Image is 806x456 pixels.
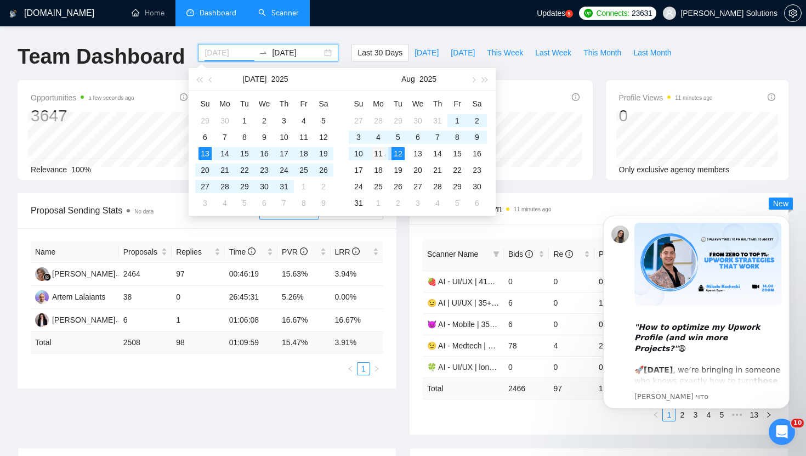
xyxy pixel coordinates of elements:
a: setting [784,9,802,18]
div: 5 [238,196,251,210]
span: Replies [176,246,212,258]
div: 22 [238,164,251,177]
span: Proposal Sending Stats [31,204,259,217]
td: 0 [549,271,594,292]
span: Relevance [31,165,67,174]
td: 2025-08-30 [467,178,487,195]
div: 2 [470,114,484,127]
a: 🍓 AI - UI/UX | 41+ | Marina [427,277,522,286]
td: 2025-09-02 [388,195,408,211]
b: real results [105,188,154,196]
button: setting [784,4,802,22]
div: 28 [218,180,231,193]
div: 30 [218,114,231,127]
div: 0 [619,105,713,126]
td: 2025-08-28 [428,178,447,195]
div: 13 [198,147,212,160]
td: 2025-08-21 [428,162,447,178]
img: Profile image for Mariia [25,26,42,44]
span: info-circle [565,250,573,258]
td: 2025-07-04 [294,112,314,129]
div: 7 [431,131,444,144]
button: [DATE] [242,68,266,90]
td: 2025-07-28 [215,178,235,195]
div: [PERSON_NAME] [52,314,115,326]
div: 1 [372,196,385,210]
button: This Month [577,44,627,61]
span: [DATE] [451,47,475,59]
div: 8 [451,131,464,144]
div: 10 [352,147,365,160]
span: Connects: [597,7,629,19]
div: 20 [411,164,424,177]
iframe: Intercom live chat [769,419,795,445]
div: 26 [317,164,330,177]
div: 9 [470,131,484,144]
td: 2025-07-16 [254,145,274,162]
span: filter [491,246,502,262]
td: 2025-07-23 [254,162,274,178]
td: 2025-08-01 [294,178,314,195]
div: 1 [297,180,310,193]
div: [PERSON_NAME] [52,268,115,280]
div: 28 [431,180,444,193]
span: LRR [335,247,360,256]
td: 2025-06-30 [215,112,235,129]
span: Re [553,250,573,258]
td: 2025-07-27 [195,178,215,195]
td: 2025-08-03 [349,129,368,145]
span: Dashboard [200,8,236,18]
span: Last 30 Days [357,47,402,59]
td: 2025-08-02 [314,178,333,195]
div: 31 [277,180,291,193]
button: Last Week [529,44,577,61]
div: 27 [198,180,212,193]
th: Sa [314,95,333,112]
td: 2025-07-06 [195,129,215,145]
td: 2025-08-27 [408,178,428,195]
div: 13 [411,147,424,160]
button: Last 30 Days [351,44,408,61]
td: 2025-08-14 [428,145,447,162]
a: DL[PERSON_NAME] [35,315,115,324]
div: 4 [297,114,310,127]
span: [DATE] [415,47,439,59]
div: 8 [238,131,251,144]
div: 2 [258,114,271,127]
th: Tu [388,95,408,112]
td: 2025-07-09 [254,129,274,145]
td: 2025-07-17 [274,145,294,162]
td: 2025-08-25 [368,178,388,195]
div: 31 [352,196,365,210]
span: user [666,9,673,17]
td: 38 [119,286,172,309]
div: 3 [277,114,291,127]
a: 😉 AI | UI/UX | 35+ fixed + unspec (large-size comp) | Daria [427,299,629,307]
td: 2025-08-06 [408,129,428,145]
th: Su [349,95,368,112]
input: Start date [205,47,254,59]
div: 2 [391,196,405,210]
td: 2025-09-01 [368,195,388,211]
td: 2025-08-09 [467,129,487,145]
div: 22 [451,164,464,177]
th: Name [31,241,119,263]
td: 2025-09-03 [408,195,428,211]
div: 7 [218,131,231,144]
th: Replies [172,241,224,263]
div: 28 [372,114,385,127]
span: Only exclusive agency members [619,165,730,174]
div: 6 [198,131,212,144]
div: 4 [431,196,444,210]
div: 12 [391,147,405,160]
b: [DATE] [57,166,86,175]
div: 6 [411,131,424,144]
span: to [259,48,268,57]
td: 2025-07-05 [314,112,333,129]
span: PVR [282,247,308,256]
div: 23 [258,164,271,177]
div: 6 [258,196,271,210]
a: homeHome [132,8,164,18]
div: 10 [277,131,291,144]
td: 2025-08-06 [254,195,274,211]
